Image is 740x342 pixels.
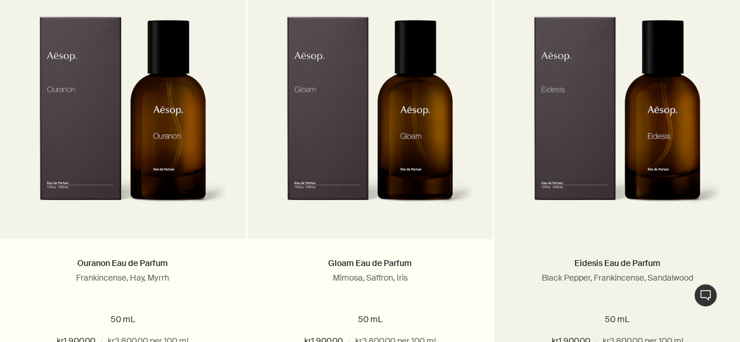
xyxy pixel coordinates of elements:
img: An amber bottle of Ouranon Eau de Parfum alongside carton packaging. [18,16,228,222]
button: Live Assistance [694,284,717,307]
a: Gloam Eau de Parfum [328,258,412,268]
img: Eidesis Eau de Parfum in amber glass bottle with outer carton [512,16,722,222]
p: Black Pepper, Frankincense, Sandalwood [512,272,722,283]
p: Frankincense, Hay, Myrrh [18,272,228,283]
a: Eidesis Eau de Parfum [574,258,660,268]
a: Eidesis Eau de Parfum in amber glass bottle with outer carton [494,5,740,239]
a: Ouranon Eau de Parfum [77,258,168,268]
p: Mimosa, Saffron, Iris [265,272,476,283]
a: An amber bottle of Gloam Eau de Parfum alongside carton packaging. [247,5,493,239]
img: An amber bottle of Gloam Eau de Parfum alongside carton packaging. [265,16,476,222]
